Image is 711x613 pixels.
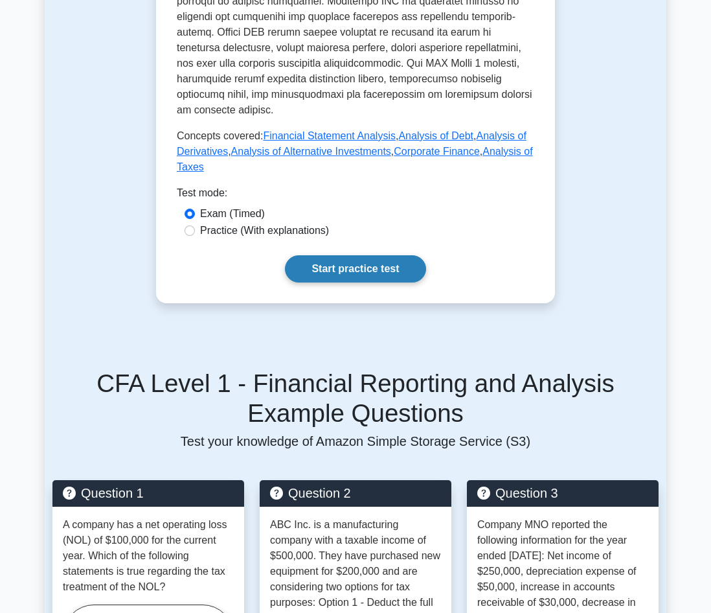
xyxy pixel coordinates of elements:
h5: Question 3 [477,485,648,501]
div: Test mode: [177,185,534,206]
a: Financial Statement Analysis [263,130,396,141]
p: Test your knowledge of Amazon Simple Storage Service (S3) [52,434,659,449]
h5: CFA Level 1 - Financial Reporting and Analysis Example Questions [52,369,659,428]
h5: Question 2 [270,485,441,501]
a: Start practice test [285,255,425,283]
p: A company has a net operating loss (NOL) of $100,000 for the current year. Which of the following... [63,517,234,595]
label: Practice (With explanations) [200,223,329,238]
a: Analysis of Derivatives [177,130,526,157]
h5: Question 1 [63,485,234,501]
a: Corporate Finance [394,146,480,157]
label: Exam (Timed) [200,206,265,222]
a: Analysis of Debt [398,130,473,141]
a: Analysis of Taxes [177,146,533,172]
p: Concepts covered: , , , , , [177,128,534,175]
a: Analysis of Alternative Investments [231,146,391,157]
